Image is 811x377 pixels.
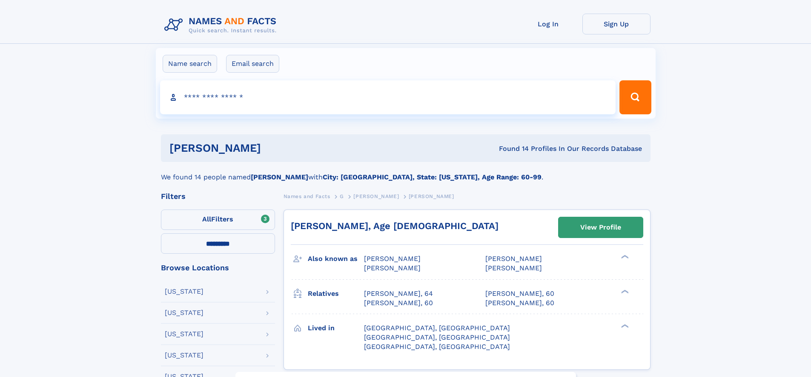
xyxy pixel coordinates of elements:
span: G [340,193,344,199]
b: [PERSON_NAME] [251,173,308,181]
div: [US_STATE] [165,309,203,316]
h3: Also known as [308,252,364,266]
div: Found 14 Profiles In Our Records Database [380,144,642,153]
div: [US_STATE] [165,331,203,337]
span: [PERSON_NAME] [353,193,399,199]
h3: Relatives [308,286,364,301]
div: Filters [161,193,275,200]
a: [PERSON_NAME] [353,191,399,201]
a: [PERSON_NAME], 64 [364,289,433,298]
img: Logo Names and Facts [161,14,284,37]
div: ❯ [619,323,629,329]
label: Filters [161,210,275,230]
b: City: [GEOGRAPHIC_DATA], State: [US_STATE], Age Range: 60-99 [323,173,542,181]
a: [PERSON_NAME], 60 [485,289,554,298]
div: We found 14 people named with . [161,162,651,182]
a: Log In [514,14,582,34]
button: Search Button [619,80,651,114]
div: ❯ [619,254,629,260]
a: Sign Up [582,14,651,34]
span: [PERSON_NAME] [485,264,542,272]
input: search input [160,80,616,114]
div: Browse Locations [161,264,275,272]
div: View Profile [580,218,621,237]
span: All [202,215,211,223]
span: [PERSON_NAME] [364,264,421,272]
span: [GEOGRAPHIC_DATA], [GEOGRAPHIC_DATA] [364,333,510,341]
label: Email search [226,55,279,73]
h3: Lived in [308,321,364,335]
span: [PERSON_NAME] [409,193,454,199]
div: ❯ [619,289,629,294]
a: View Profile [559,217,643,238]
label: Name search [163,55,217,73]
span: [GEOGRAPHIC_DATA], [GEOGRAPHIC_DATA] [364,324,510,332]
a: G [340,191,344,201]
a: Names and Facts [284,191,330,201]
div: [US_STATE] [165,288,203,295]
span: [PERSON_NAME] [485,255,542,263]
div: [US_STATE] [165,352,203,359]
a: [PERSON_NAME], 60 [485,298,554,308]
span: [GEOGRAPHIC_DATA], [GEOGRAPHIC_DATA] [364,343,510,351]
a: [PERSON_NAME], 60 [364,298,433,308]
h1: [PERSON_NAME] [169,143,380,153]
a: [PERSON_NAME], Age [DEMOGRAPHIC_DATA] [291,221,499,231]
span: [PERSON_NAME] [364,255,421,263]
